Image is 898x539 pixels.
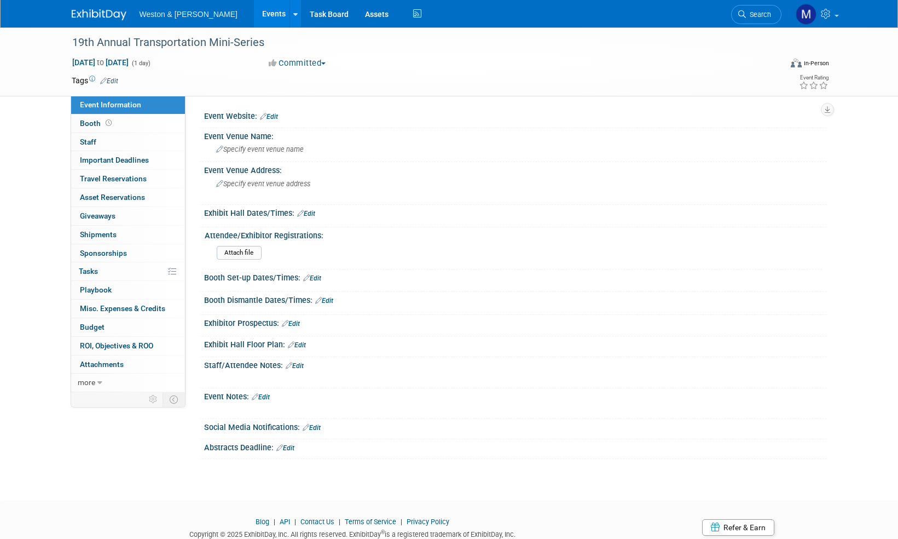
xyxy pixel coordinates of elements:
[80,285,112,294] span: Playbook
[803,59,829,67] div: In-Person
[79,267,98,276] span: Tasks
[71,374,185,392] a: more
[71,96,185,114] a: Event Information
[204,315,827,329] div: Exhibitor Prospectus:
[303,424,321,432] a: Edit
[131,60,150,67] span: (1 day)
[276,444,294,452] a: Edit
[100,77,118,85] a: Edit
[71,133,185,151] a: Staff
[71,151,185,169] a: Important Deadlines
[80,100,141,109] span: Event Information
[398,518,405,526] span: |
[702,519,774,536] a: Refer & Earn
[78,378,95,387] span: more
[292,518,299,526] span: |
[80,304,165,313] span: Misc. Expenses & Credits
[303,274,321,282] a: Edit
[381,529,385,535] sup: ®
[204,128,827,142] div: Event Venue Name:
[71,207,185,225] a: Giveaways
[407,518,449,526] a: Privacy Policy
[71,170,185,188] a: Travel Reservations
[72,9,126,20] img: ExhibitDay
[252,393,270,401] a: Edit
[140,10,237,19] span: Weston & [PERSON_NAME]
[71,355,185,374] a: Attachments
[286,362,304,370] a: Edit
[256,518,269,526] a: Blog
[260,113,278,121] a: Edit
[315,297,333,305] a: Edit
[71,318,185,336] a: Budget
[799,75,829,81] div: Event Rating
[204,162,827,176] div: Event Venue Address:
[717,57,830,73] div: Event Format
[336,518,343,526] span: |
[80,230,117,239] span: Shipments
[80,211,115,220] span: Giveaways
[204,419,827,433] div: Social Media Notifications:
[204,108,827,122] div: Event Website:
[204,388,827,403] div: Event Notes:
[71,114,185,133] a: Booth
[80,174,147,183] span: Travel Reservations
[80,360,124,369] span: Attachments
[80,119,114,128] span: Booth
[288,341,306,349] a: Edit
[204,205,827,219] div: Exhibit Hall Dates/Times:
[72,75,118,86] td: Tags
[80,341,153,350] span: ROI, Objectives & ROO
[80,137,96,146] span: Staff
[791,59,802,67] img: Format-Inperson.png
[71,300,185,318] a: Misc. Expenses & Credits
[204,439,827,454] div: Abstracts Deadline:
[95,58,106,67] span: to
[746,10,771,19] span: Search
[204,269,827,284] div: Booth Set-up Dates/Times:
[68,33,765,53] div: 19th Annual Transportation Mini-Series
[204,357,827,371] div: Staff/Attendee Notes:
[216,180,310,188] span: Specify event venue address
[204,292,827,306] div: Booth Dismantle Dates/Times:
[297,210,315,217] a: Edit
[144,392,163,406] td: Personalize Event Tab Strip
[80,323,105,331] span: Budget
[265,58,330,69] button: Committed
[205,227,822,241] div: Attendee/Exhibitor Registrations:
[163,392,185,406] td: Toggle Event Tabs
[71,188,185,207] a: Asset Reservations
[71,281,185,299] a: Playbook
[71,226,185,244] a: Shipments
[80,156,149,164] span: Important Deadlines
[271,518,278,526] span: |
[72,58,129,67] span: [DATE] [DATE]
[80,193,145,202] span: Asset Reservations
[280,518,290,526] a: API
[204,336,827,351] div: Exhibit Hall Floor Plan:
[80,249,127,257] span: Sponsorships
[216,145,304,153] span: Specify event venue name
[71,262,185,280] a: Tasks
[345,518,396,526] a: Terms of Service
[282,320,300,328] a: Edit
[796,4,816,25] img: Mary Ann Trujillo
[731,5,781,24] a: Search
[71,244,185,262] a: Sponsorships
[103,119,114,127] span: Booth not reserved yet
[71,337,185,355] a: ROI, Objectives & ROO
[300,518,334,526] a: Contact Us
